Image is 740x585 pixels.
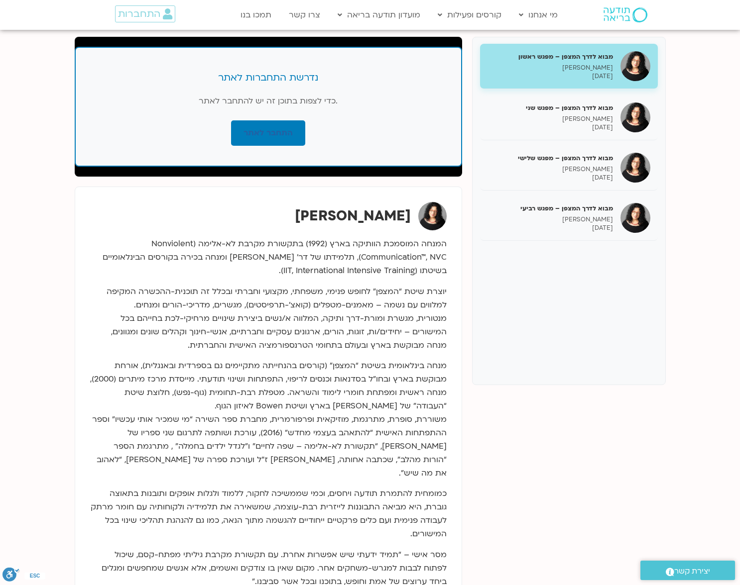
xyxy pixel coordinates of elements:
[90,237,447,278] p: המנחה המוסמכת הוותיקה בארץ (1992) בתקשורת מקרבת לא-אלימה (Nonviolent Communication™, NVC), תלמידת...
[90,487,447,541] p: כמומחית להתמרת תודעה ויחסים, וכמי שממשיכה לחקור, ללמוד ולגלות אופקים ותובנות בתאוצה גוברת, היא מב...
[90,359,447,413] div: מנחה בינלאומית בשיטת “המצפן” (קורסים בהנחייתה מתקיימים גם בספרדית ובאנגלית), אורחת מבוקשת בארץ וב...
[96,95,441,108] p: כדי לצפות בתוכן זה יש להתחבר לאתר.
[418,202,447,230] img: ארנינה קשתן
[488,174,613,182] p: [DATE]
[488,72,613,81] p: [DATE]
[640,561,735,580] a: יצירת קשר
[488,165,613,174] p: [PERSON_NAME]
[488,115,613,123] p: [PERSON_NAME]
[284,5,325,24] a: צרו קשר
[488,204,613,213] h5: מבוא לדרך המצפן – מפגש רביעי
[90,413,447,480] p: משוררת, סופרת, מתרגמת, מוזיקאית ופרפורמרית, מחברת ספר השירה “מי שמכיר אותי עכשיו” וספר ההתפתחות ה...
[488,215,613,224] p: [PERSON_NAME]
[620,203,650,233] img: מבוא לדרך המצפן – מפגש רביעי
[90,285,447,352] p: יוצרת שיטת “המצפן” לחופש פנימי, משפחתי, מקצועי וחברתי ובכלל זה תוכנית-ההכשרה המקיפה למלווים עם נש...
[231,120,305,146] a: התחבר לאתר
[488,52,613,61] h5: מבוא לדרך המצפן – מפגש ראשון
[236,5,276,24] a: תמכו בנו
[488,154,613,163] h5: מבוא לדרך המצפן – מפגש שלישי
[118,8,160,19] span: התחברות
[604,7,647,22] img: תודעה בריאה
[488,224,613,232] p: [DATE]
[115,5,175,22] a: התחברות
[620,153,650,183] img: מבוא לדרך המצפן – מפגש שלישי
[96,72,441,85] h3: נדרשת התחברות לאתר
[620,102,650,132] img: מבוא לדרך המצפן – מפגש שני
[514,5,563,24] a: מי אנחנו
[333,5,425,24] a: מועדון תודעה בריאה
[488,64,613,72] p: [PERSON_NAME]
[488,123,613,132] p: [DATE]
[295,206,411,225] strong: [PERSON_NAME]
[674,565,710,578] span: יצירת קשר
[488,103,613,112] h5: מבוא לדרך המצפן – מפגש שני
[620,51,650,81] img: מבוא לדרך המצפן – מפגש ראשון
[433,5,506,24] a: קורסים ופעילות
